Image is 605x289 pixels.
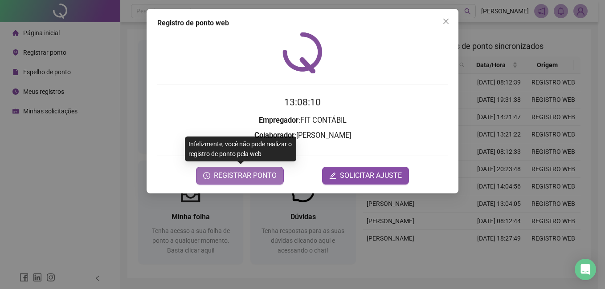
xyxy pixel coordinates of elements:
button: editSOLICITAR AJUSTE [322,167,409,185]
span: REGISTRAR PONTO [214,170,277,181]
span: edit [329,172,336,179]
time: 13:08:10 [284,97,321,108]
span: SOLICITAR AJUSTE [340,170,402,181]
button: REGISTRAR PONTO [196,167,284,185]
strong: Empregador [259,116,298,124]
div: Open Intercom Messenger [575,259,596,280]
div: Infelizmente, você não pode realizar o registro de ponto pela web [185,136,296,161]
span: close [442,18,450,25]
h3: : FIT CONTÁBIL [157,115,448,126]
span: clock-circle [203,172,210,179]
div: Registro de ponto web [157,18,448,28]
button: Close [439,14,453,28]
img: QRPoint [282,32,323,73]
h3: : [PERSON_NAME] [157,130,448,141]
strong: Colaborador [254,131,294,140]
